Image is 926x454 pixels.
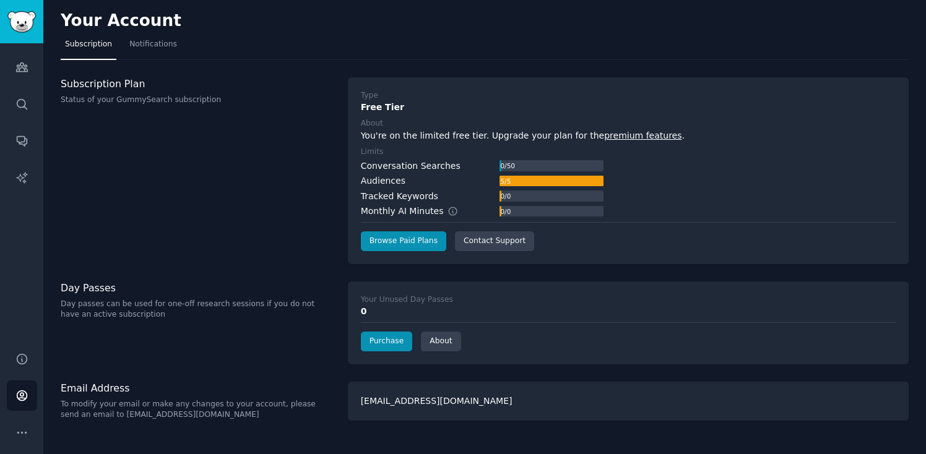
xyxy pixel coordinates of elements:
p: Status of your GummySearch subscription [61,95,335,106]
a: Subscription [61,35,116,60]
span: Notifications [129,39,177,50]
img: GummySearch logo [7,11,36,33]
div: 5 / 5 [500,176,512,187]
a: premium features [604,131,682,140]
a: Notifications [125,35,181,60]
h3: Email Address [61,382,335,395]
div: Type [361,90,378,101]
div: About [361,118,383,129]
div: 0 / 0 [500,206,512,217]
div: Tracked Keywords [361,190,438,203]
p: To modify your email or make any changes to your account, please send an email to [EMAIL_ADDRESS]... [61,399,335,421]
div: Audiences [361,174,405,187]
div: Your Unused Day Passes [361,294,453,306]
div: 0 / 0 [500,191,512,202]
h3: Subscription Plan [61,77,335,90]
div: Monthly AI Minutes [361,205,472,218]
span: Subscription [65,39,112,50]
div: 0 / 50 [500,160,516,171]
a: Contact Support [455,231,534,251]
div: Free Tier [361,101,896,114]
h3: Day Passes [61,281,335,294]
a: Purchase [361,332,413,351]
h2: Your Account [61,11,181,31]
div: Conversation Searches [361,160,461,173]
p: Day passes can be used for one-off research sessions if you do not have an active subscription [61,299,335,320]
div: [EMAIL_ADDRESS][DOMAIN_NAME] [348,382,909,421]
a: Browse Paid Plans [361,231,446,251]
div: Limits [361,147,384,158]
div: 0 [361,305,896,318]
a: About [421,332,461,351]
div: You're on the limited free tier. Upgrade your plan for the . [361,129,896,142]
